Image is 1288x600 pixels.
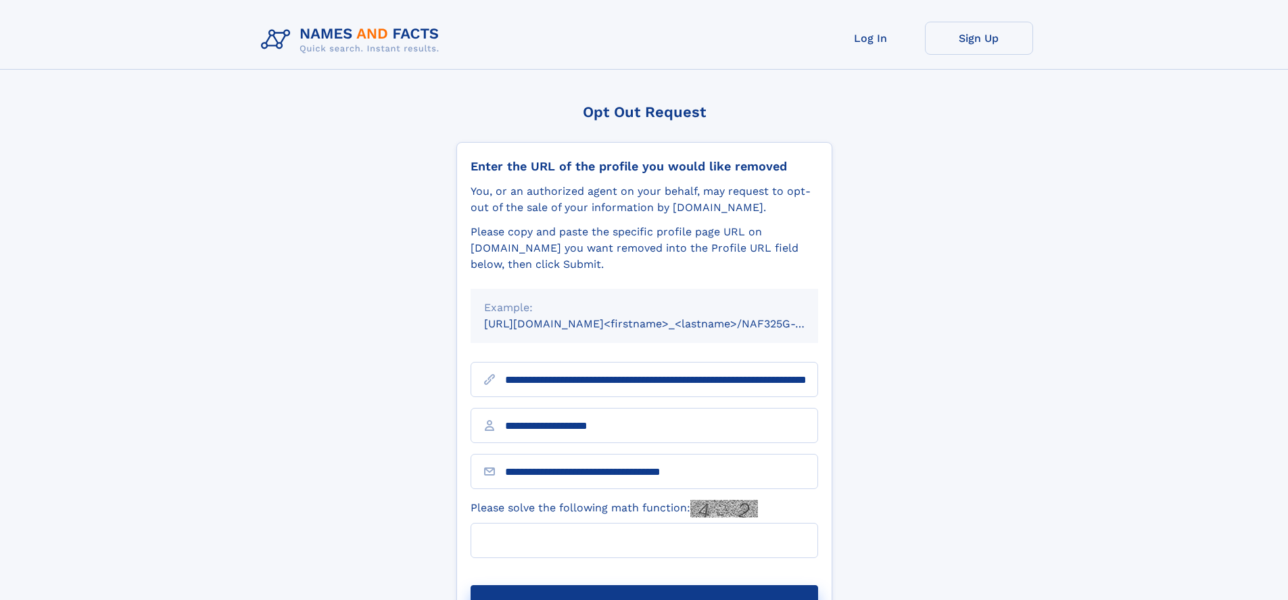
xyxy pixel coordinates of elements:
label: Please solve the following math function: [471,500,758,517]
div: Opt Out Request [456,103,832,120]
div: Enter the URL of the profile you would like removed [471,159,818,174]
div: You, or an authorized agent on your behalf, may request to opt-out of the sale of your informatio... [471,183,818,216]
a: Log In [817,22,925,55]
div: Please copy and paste the specific profile page URL on [DOMAIN_NAME] you want removed into the Pr... [471,224,818,273]
img: Logo Names and Facts [256,22,450,58]
div: Example: [484,300,805,316]
small: [URL][DOMAIN_NAME]<firstname>_<lastname>/NAF325G-xxxxxxxx [484,317,844,330]
a: Sign Up [925,22,1033,55]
